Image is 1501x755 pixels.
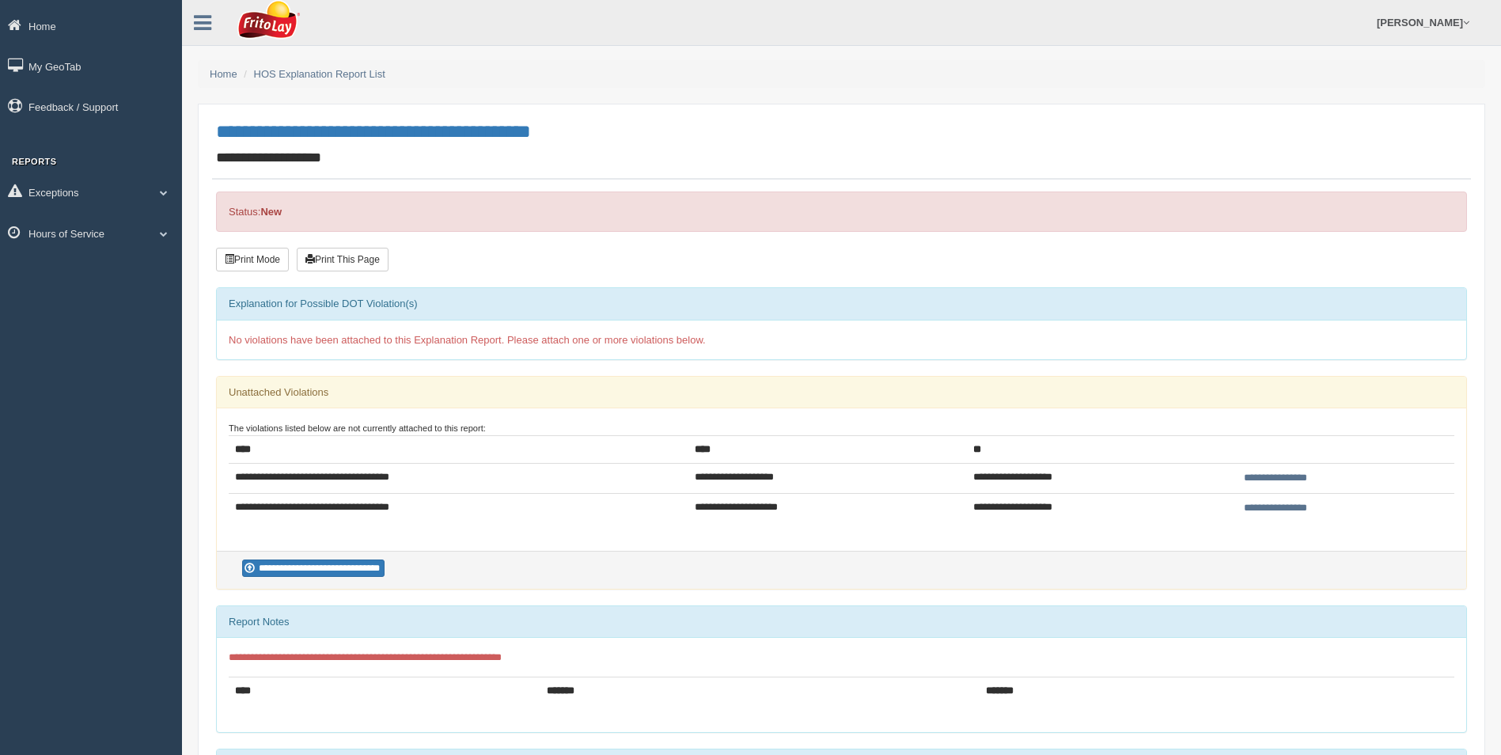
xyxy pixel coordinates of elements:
[217,377,1466,408] div: Unattached Violations
[229,423,486,433] small: The violations listed below are not currently attached to this report:
[216,192,1467,232] div: Status:
[254,68,385,80] a: HOS Explanation Report List
[216,248,289,271] button: Print Mode
[260,206,282,218] strong: New
[297,248,389,271] button: Print This Page
[217,606,1466,638] div: Report Notes
[217,288,1466,320] div: Explanation for Possible DOT Violation(s)
[229,334,706,346] span: No violations have been attached to this Explanation Report. Please attach one or more violations...
[210,68,237,80] a: Home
